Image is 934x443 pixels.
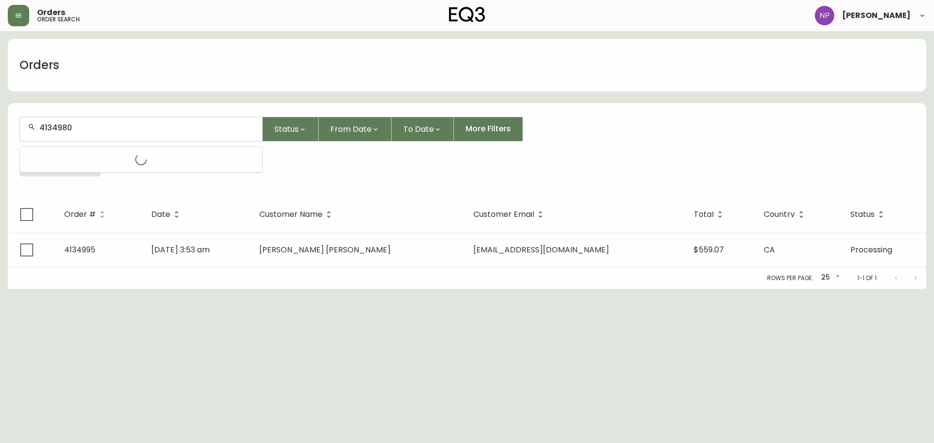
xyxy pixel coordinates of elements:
span: From Date [330,123,372,135]
p: Rows per page: [767,274,813,283]
span: Status [274,123,299,135]
div: 25 [817,270,842,286]
span: More Filters [466,124,511,134]
button: From Date [319,117,392,142]
span: Processing [850,244,892,255]
span: Customer Email [473,212,534,217]
span: Order # [64,210,108,219]
span: Customer Name [259,212,323,217]
span: $559.07 [694,244,724,255]
span: Total [694,212,714,217]
span: 4134995 [64,244,95,255]
span: To Date [403,123,434,135]
span: Status [850,212,875,217]
span: [EMAIL_ADDRESS][DOMAIN_NAME] [473,244,609,255]
span: Customer Name [259,210,335,219]
span: Customer Email [473,210,547,219]
span: [PERSON_NAME] [PERSON_NAME] [259,244,391,255]
p: 1-1 of 1 [857,274,877,283]
span: Status [850,210,887,219]
span: [DATE] 3:53 am [151,244,210,255]
span: [PERSON_NAME] [842,12,911,19]
button: More Filters [454,117,523,142]
img: logo [449,7,485,22]
span: Order # [64,212,96,217]
img: 50f1e64a3f95c89b5c5247455825f96f [815,6,834,25]
span: Date [151,210,183,219]
h5: order search [37,17,80,22]
span: Orders [37,9,65,17]
span: Country [764,212,795,217]
span: CA [764,244,775,255]
span: Date [151,212,170,217]
span: Total [694,210,726,219]
span: Country [764,210,808,219]
button: To Date [392,117,454,142]
input: Search [39,123,254,132]
button: Status [263,117,319,142]
h1: Orders [19,57,59,73]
